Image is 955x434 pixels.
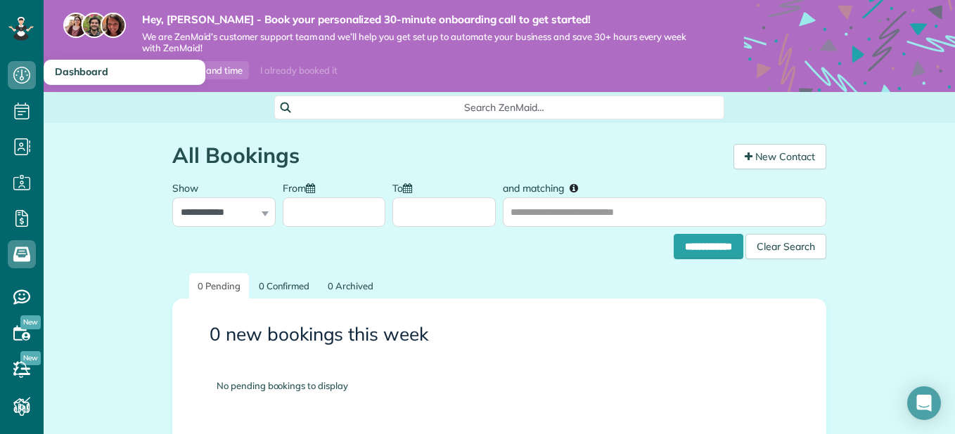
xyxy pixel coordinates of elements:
h3: 0 new bookings this week [210,324,789,345]
img: maria-72a9807cf96188c08ef61303f053569d2e2a8a1cde33d635c8a3ac13582a053d.jpg [63,13,89,38]
a: 0 Archived [319,273,382,299]
a: 0 Pending [189,273,249,299]
div: No pending bookings to display [196,358,803,414]
div: I already booked it [252,62,345,79]
div: Open Intercom Messenger [907,386,941,420]
label: From [283,174,322,200]
label: and matching [503,174,588,200]
strong: Hey, [PERSON_NAME] - Book your personalized 30-minute onboarding call to get started! [142,13,702,27]
img: jorge-587dff0eeaa6aab1f244e6dc62b8924c3b6ad411094392a53c71c6c4a576187d.jpg [82,13,107,38]
div: Clear Search [745,234,826,259]
label: To [392,174,419,200]
a: Clear Search [745,237,826,248]
img: michelle-19f622bdf1676172e81f8f8fba1fb50e276960ebfe0243fe18214015130c80e4.jpg [101,13,126,38]
h1: All Bookings [172,144,723,167]
a: New Contact [733,144,826,169]
a: 0 Confirmed [250,273,319,299]
span: We are ZenMaid’s customer support team and we’ll help you get set up to automate your business an... [142,31,702,55]
span: Dashboard [55,65,108,78]
span: New [20,315,41,329]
